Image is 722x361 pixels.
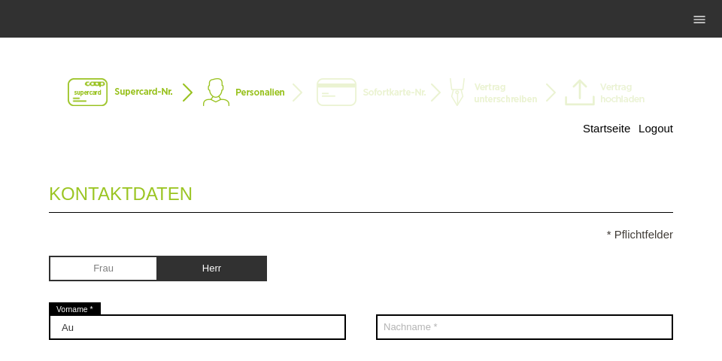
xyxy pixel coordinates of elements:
img: instantcard-v3-de-2.png [68,78,654,108]
a: Logout [639,122,673,135]
a: Startseite [583,122,630,135]
a: menu [684,14,714,23]
legend: Kontaktdaten [49,168,673,213]
p: * Pflichtfelder [49,228,673,241]
i: menu [692,12,707,27]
